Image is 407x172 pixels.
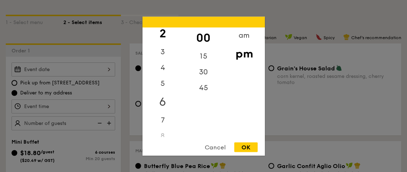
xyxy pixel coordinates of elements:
div: 30 [183,64,224,80]
div: 2 [143,23,183,44]
div: 6 [143,91,183,112]
div: 3 [143,44,183,60]
div: am [224,27,264,43]
div: 45 [183,80,224,96]
div: 5 [143,75,183,91]
div: Cancel [198,142,233,152]
div: 8 [143,128,183,144]
div: 15 [183,48,224,64]
div: pm [224,43,264,64]
div: 4 [143,60,183,75]
div: 7 [143,112,183,128]
div: 00 [183,27,224,48]
div: OK [234,142,258,152]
